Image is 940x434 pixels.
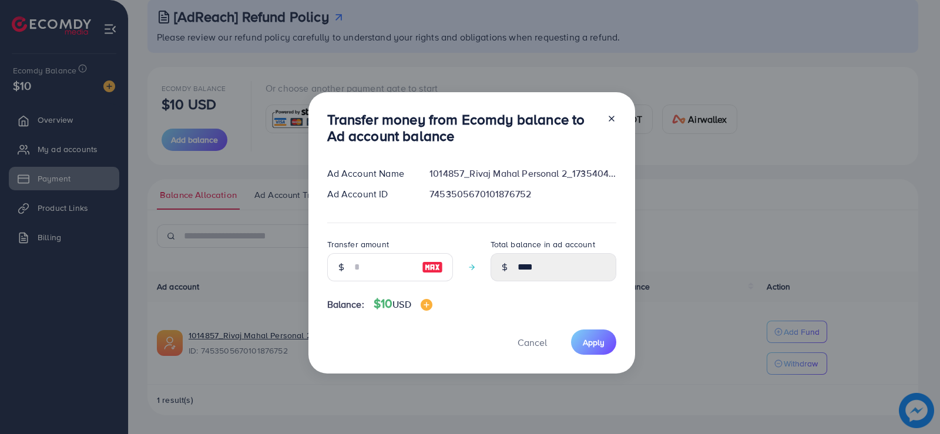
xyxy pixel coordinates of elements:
[318,167,421,180] div: Ad Account Name
[518,336,547,349] span: Cancel
[583,337,605,348] span: Apply
[503,329,562,355] button: Cancel
[374,297,432,311] h4: $10
[422,260,443,274] img: image
[318,187,421,201] div: Ad Account ID
[392,298,411,311] span: USD
[491,238,595,250] label: Total balance in ad account
[571,329,616,355] button: Apply
[327,111,597,145] h3: Transfer money from Ecomdy balance to Ad account balance
[327,238,389,250] label: Transfer amount
[327,298,364,311] span: Balance:
[421,299,432,311] img: image
[420,187,625,201] div: 7453505670101876752
[420,167,625,180] div: 1014857_Rivaj Mahal Personal 2_1735404529188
